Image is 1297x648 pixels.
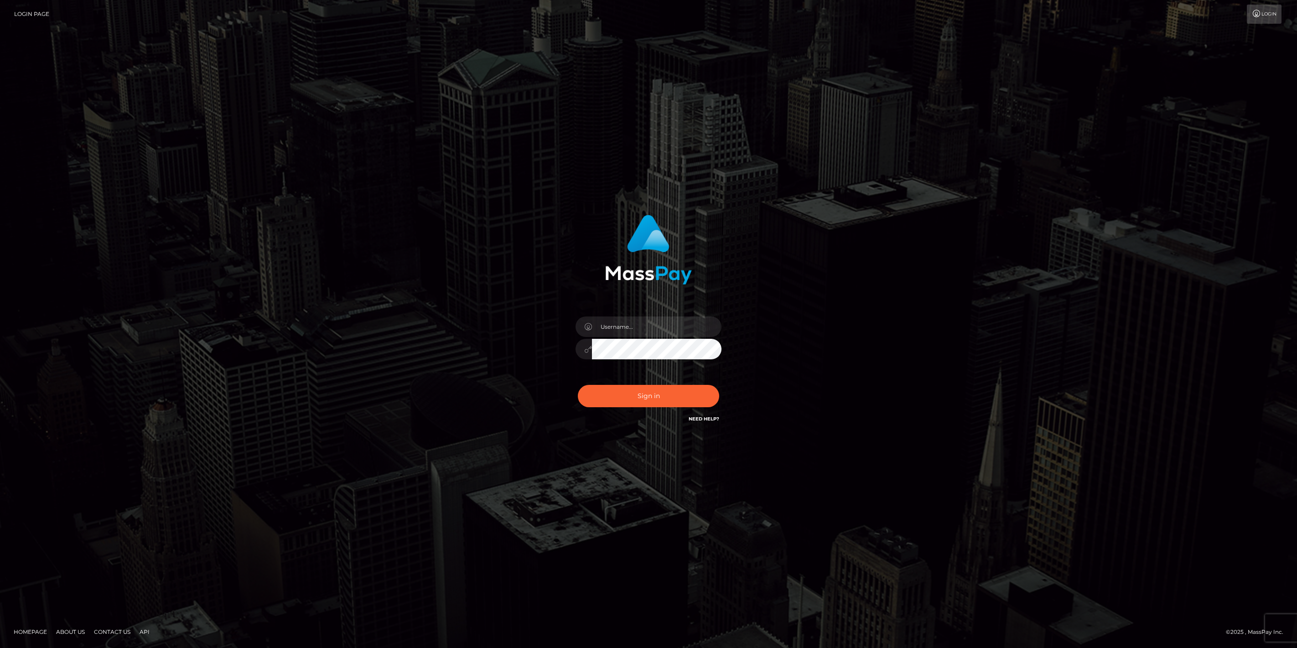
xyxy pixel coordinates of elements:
[689,416,719,422] a: Need Help?
[14,5,49,24] a: Login Page
[592,316,721,337] input: Username...
[90,625,134,639] a: Contact Us
[52,625,88,639] a: About Us
[1247,5,1281,24] a: Login
[1226,627,1290,637] div: © 2025 , MassPay Inc.
[605,215,692,285] img: MassPay Login
[578,385,719,407] button: Sign in
[10,625,51,639] a: Homepage
[136,625,153,639] a: API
